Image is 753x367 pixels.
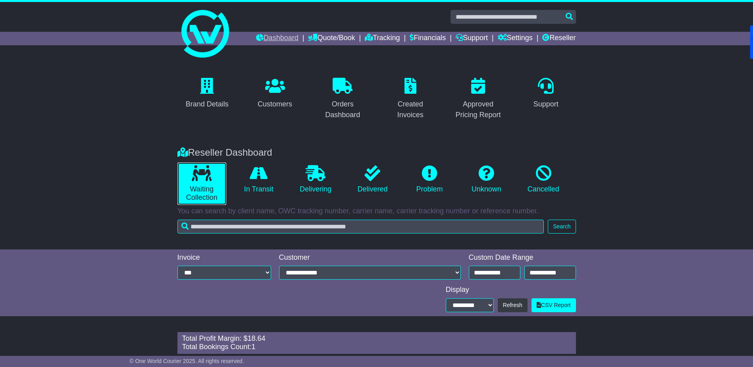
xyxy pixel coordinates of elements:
a: Tracking [365,32,400,45]
a: Financials [410,32,446,45]
a: Reseller [542,32,576,45]
div: Custom Date Range [469,253,576,262]
a: Cancelled [519,162,568,197]
div: Total Bookings Count: [182,343,571,352]
div: Customer [279,253,461,262]
button: Refresh [498,298,528,312]
a: Delivering [291,162,340,197]
a: Brand Details [181,75,234,112]
div: Invoice [177,253,271,262]
a: Support [456,32,488,45]
a: Settings [498,32,533,45]
span: © One World Courier 2025. All rights reserved. [129,358,244,364]
a: Support [528,75,564,112]
span: 18.64 [248,334,266,342]
div: Brand Details [186,99,229,110]
a: Customers [252,75,297,112]
div: Support [533,99,558,110]
a: Dashboard [256,32,299,45]
div: Total Profit Margin: $ [182,334,571,343]
a: Delivered [348,162,397,197]
a: In Transit [234,162,283,197]
div: Created Invoices [386,99,435,120]
a: Waiting Collection [177,162,226,205]
div: Customers [258,99,292,110]
button: Search [548,220,576,234]
div: Reseller Dashboard [173,147,580,158]
a: Problem [405,162,454,197]
div: Approved Pricing Report [453,99,503,120]
a: Orders Dashboard [313,75,373,123]
a: Created Invoices [381,75,441,123]
p: You can search by client name, OWC tracking number, carrier name, carrier tracking number or refe... [177,207,576,216]
div: Orders Dashboard [318,99,368,120]
a: Quote/Book [308,32,355,45]
span: 1 [252,343,256,351]
a: CSV Report [532,298,576,312]
a: Unknown [462,162,511,197]
div: Display [446,286,576,294]
a: Approved Pricing Report [448,75,508,123]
